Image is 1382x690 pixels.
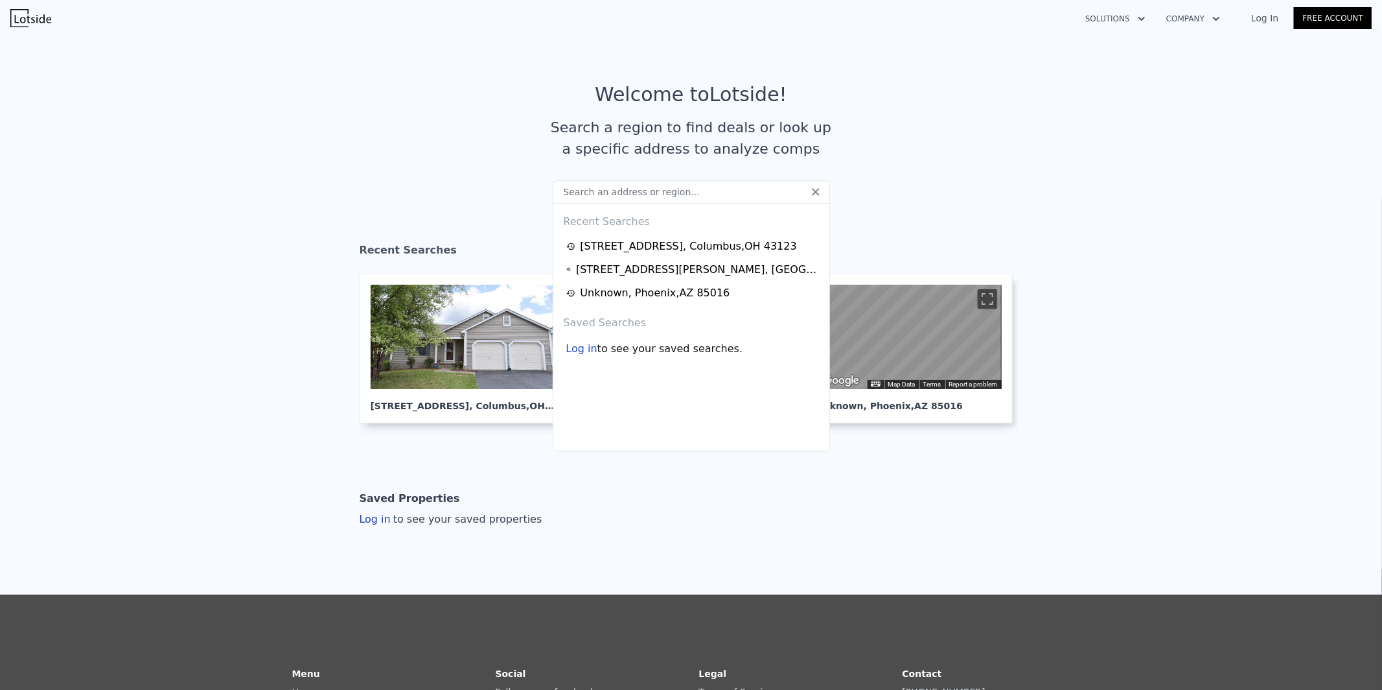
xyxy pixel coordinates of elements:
[360,486,460,512] div: Saved Properties
[911,401,963,411] span: , AZ 85016
[526,401,580,411] span: , OH 43123
[581,239,797,254] div: [STREET_ADDRESS] , Columbus , OH 43123
[360,274,577,423] a: [STREET_ADDRESS], Columbus,OH 43123
[816,285,1002,389] div: Street View
[371,389,556,412] div: [STREET_ADDRESS] , Columbus
[1294,7,1372,29] a: Free Account
[805,274,1023,423] a: Map Unknown, Phoenix,AZ 85016
[559,204,824,235] div: Recent Searches
[816,389,1002,412] div: Unknown , Phoenix
[566,239,820,254] a: [STREET_ADDRESS], Columbus,OH 43123
[820,372,862,389] a: Open this area in Google Maps (opens a new window)
[10,9,51,27] img: Lotside
[923,381,941,388] a: Terms
[546,117,836,160] div: Search a region to find deals or look up a specific address to analyze comps
[699,669,727,679] strong: Legal
[360,232,1023,274] div: Recent Searches
[566,285,820,301] a: Unknown, Phoenix,AZ 85016
[566,341,597,357] div: Log in
[360,512,542,527] div: Log in
[595,83,787,106] div: Welcome to Lotside !
[496,669,526,679] strong: Social
[553,180,830,204] input: Search an address or region...
[1156,7,1230,30] button: Company
[888,380,916,389] button: Map Data
[597,341,743,357] span: to see your saved searches.
[292,669,320,679] strong: Menu
[903,669,942,679] strong: Contact
[949,381,998,388] a: Report a problem
[581,285,730,301] div: Unknown , Phoenix , AZ 85016
[391,513,542,525] span: to see your saved properties
[559,305,824,336] div: Saved Searches
[1075,7,1156,30] button: Solutions
[978,289,997,309] button: Toggle fullscreen view
[576,262,820,278] div: [STREET_ADDRESS][PERSON_NAME] , [GEOGRAPHIC_DATA] , [GEOGRAPHIC_DATA] 78109
[816,285,1002,389] div: Map
[820,372,862,389] img: Google
[871,381,880,387] button: Keyboard shortcuts
[566,262,820,278] a: [STREET_ADDRESS][PERSON_NAME], [GEOGRAPHIC_DATA],[GEOGRAPHIC_DATA] 78109
[1236,12,1294,25] a: Log In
